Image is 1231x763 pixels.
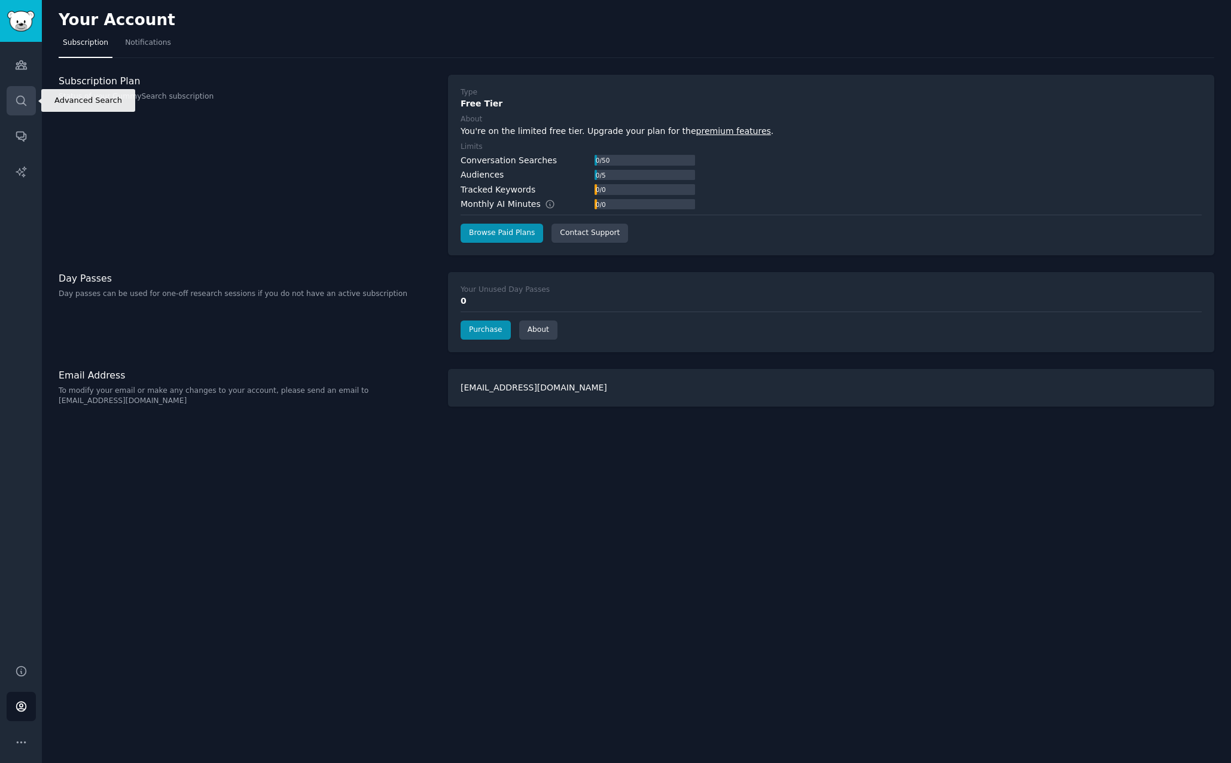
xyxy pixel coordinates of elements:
[461,154,557,167] div: Conversation Searches
[696,126,771,136] a: premium features
[59,272,435,285] h3: Day Passes
[63,38,108,48] span: Subscription
[59,33,112,58] a: Subscription
[595,155,611,166] div: 0 / 50
[461,321,511,340] a: Purchase
[59,91,435,102] p: Status of your GummySearch subscription
[121,33,175,58] a: Notifications
[519,321,557,340] a: About
[461,169,504,181] div: Audiences
[595,184,607,195] div: 0 / 0
[59,11,175,30] h2: Your Account
[461,184,535,196] div: Tracked Keywords
[461,295,1202,307] div: 0
[461,97,1202,110] div: Free Tier
[461,87,477,98] div: Type
[7,11,35,32] img: GummySearch logo
[448,369,1214,407] div: [EMAIL_ADDRESS][DOMAIN_NAME]
[59,289,435,300] p: Day passes can be used for one-off research sessions if you do not have an active subscription
[59,75,435,87] h3: Subscription Plan
[461,198,568,210] div: Monthly AI Minutes
[461,142,483,152] div: Limits
[461,285,550,295] div: Your Unused Day Passes
[461,114,482,125] div: About
[595,199,607,210] div: 0 / 0
[461,125,1202,138] div: You're on the limited free tier. Upgrade your plan for the .
[595,170,607,181] div: 0 / 5
[461,224,543,243] a: Browse Paid Plans
[59,386,435,407] p: To modify your email or make any changes to your account, please send an email to [EMAIL_ADDRESS]...
[551,224,628,243] a: Contact Support
[59,369,435,381] h3: Email Address
[125,38,171,48] span: Notifications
